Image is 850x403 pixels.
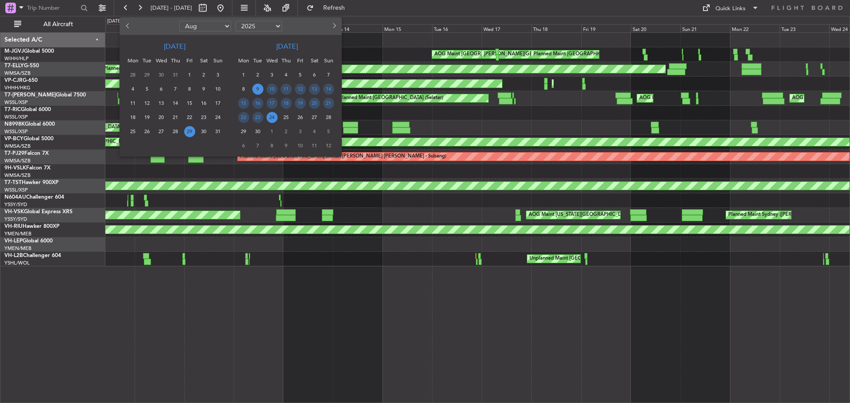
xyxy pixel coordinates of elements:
[156,112,167,123] span: 20
[211,110,225,124] div: 24-8-2025
[252,84,263,95] span: 9
[236,68,251,82] div: 1-9-2025
[295,84,306,95] span: 12
[321,124,336,138] div: 5-10-2025
[267,69,278,81] span: 3
[279,110,293,124] div: 25-9-2025
[329,19,339,33] button: Next month
[323,140,334,151] span: 12
[140,68,154,82] div: 29-7-2025
[184,126,195,137] span: 29
[307,54,321,68] div: Sat
[182,110,197,124] div: 22-8-2025
[184,69,195,81] span: 1
[238,84,249,95] span: 8
[265,110,279,124] div: 24-9-2025
[307,82,321,96] div: 13-9-2025
[184,98,195,109] span: 15
[252,98,263,109] span: 16
[323,69,334,81] span: 7
[156,98,167,109] span: 13
[309,126,320,137] span: 4
[279,124,293,138] div: 2-10-2025
[307,96,321,110] div: 20-9-2025
[126,124,140,138] div: 25-8-2025
[154,96,168,110] div: 13-8-2025
[309,140,320,151] span: 11
[140,124,154,138] div: 26-8-2025
[295,112,306,123] span: 26
[179,21,231,31] select: Select month
[211,82,225,96] div: 10-8-2025
[154,124,168,138] div: 27-8-2025
[252,112,263,123] span: 23
[281,126,292,137] span: 2
[279,68,293,82] div: 4-9-2025
[265,82,279,96] div: 10-9-2025
[170,84,181,95] span: 7
[323,98,334,109] span: 21
[182,82,197,96] div: 8-8-2025
[198,112,209,123] span: 23
[251,68,265,82] div: 2-9-2025
[197,96,211,110] div: 16-8-2025
[251,54,265,68] div: Tue
[321,110,336,124] div: 28-9-2025
[293,138,307,153] div: 10-10-2025
[321,96,336,110] div: 21-9-2025
[279,138,293,153] div: 9-10-2025
[238,140,249,151] span: 6
[236,138,251,153] div: 6-10-2025
[168,110,182,124] div: 21-8-2025
[309,98,320,109] span: 20
[182,54,197,68] div: Fri
[293,54,307,68] div: Fri
[197,110,211,124] div: 23-8-2025
[127,112,139,123] span: 18
[293,96,307,110] div: 19-9-2025
[170,98,181,109] span: 14
[182,68,197,82] div: 1-8-2025
[279,82,293,96] div: 11-9-2025
[126,96,140,110] div: 11-8-2025
[211,124,225,138] div: 31-8-2025
[279,96,293,110] div: 18-9-2025
[198,126,209,137] span: 30
[238,69,249,81] span: 1
[168,82,182,96] div: 7-8-2025
[267,98,278,109] span: 17
[236,21,282,31] select: Select year
[267,84,278,95] span: 10
[281,84,292,95] span: 11
[236,82,251,96] div: 8-9-2025
[156,126,167,137] span: 27
[198,84,209,95] span: 9
[238,126,249,137] span: 29
[236,124,251,138] div: 29-9-2025
[251,82,265,96] div: 9-9-2025
[293,110,307,124] div: 26-9-2025
[295,126,306,137] span: 3
[323,126,334,137] span: 5
[140,82,154,96] div: 5-8-2025
[252,69,263,81] span: 2
[281,112,292,123] span: 25
[170,112,181,123] span: 21
[265,138,279,153] div: 8-10-2025
[123,19,133,33] button: Previous month
[251,138,265,153] div: 7-10-2025
[265,96,279,110] div: 17-9-2025
[168,54,182,68] div: Thu
[197,82,211,96] div: 9-8-2025
[281,140,292,151] span: 9
[295,98,306,109] span: 19
[212,112,224,123] span: 24
[307,68,321,82] div: 6-9-2025
[127,98,139,109] span: 11
[307,124,321,138] div: 4-10-2025
[182,96,197,110] div: 15-8-2025
[198,69,209,81] span: 2
[281,69,292,81] span: 4
[323,112,334,123] span: 28
[323,84,334,95] span: 14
